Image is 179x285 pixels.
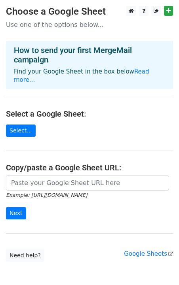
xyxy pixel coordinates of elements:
[6,163,173,172] h4: Copy/paste a Google Sheet URL:
[14,68,149,83] a: Read more...
[6,109,173,119] h4: Select a Google Sheet:
[6,125,36,137] a: Select...
[6,176,169,191] input: Paste your Google Sheet URL here
[6,192,87,198] small: Example: [URL][DOMAIN_NAME]
[14,45,165,64] h4: How to send your first MergeMail campaign
[139,247,179,285] iframe: Chat Widget
[6,249,44,262] a: Need help?
[6,21,173,29] p: Use one of the options below...
[14,68,165,84] p: Find your Google Sheet in the box below
[6,6,173,17] h3: Choose a Google Sheet
[124,250,173,257] a: Google Sheets
[6,207,26,219] input: Next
